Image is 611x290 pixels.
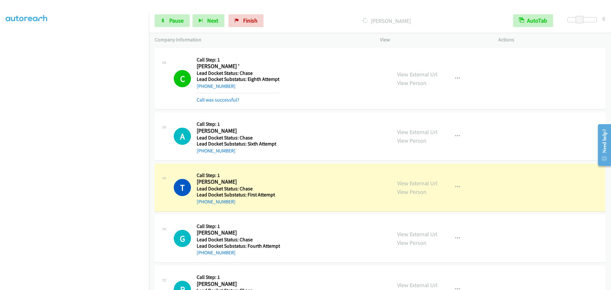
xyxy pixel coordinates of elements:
[197,97,239,103] a: Call was successful?
[197,178,278,186] h2: [PERSON_NAME]
[197,237,280,243] h5: Lead Docket Status: Chase
[197,192,278,198] h5: Lead Docket Substatus: First Attempt
[397,137,426,144] a: View Person
[197,223,280,230] h5: Call Step: 1
[197,280,278,288] h2: [PERSON_NAME]
[174,230,191,247] h1: G
[193,14,224,27] button: Next
[197,243,280,249] h5: Lead Docket Substatus: Fourth Attempt
[380,36,487,44] p: View
[197,148,235,154] a: [PHONE_NUMBER]
[602,14,605,23] div: 6
[228,14,263,27] a: Finish
[197,250,235,256] a: [PHONE_NUMBER]
[397,79,426,87] a: View Person
[498,36,605,44] p: Actions
[197,70,279,76] h5: Lead Docket Status: Chase
[197,274,278,280] h5: Call Step: 1
[155,14,190,27] a: Pause
[197,127,278,135] h2: [PERSON_NAME]
[397,239,426,246] a: View Person
[197,76,279,82] h5: Lead Docket Substatus: Eighth Attempt
[174,128,191,145] h1: A
[397,281,438,289] a: View External Url
[197,121,278,127] h5: Call Step: 1
[207,17,218,24] span: Next
[197,135,278,141] h5: Lead Docket Status: Chase
[197,199,235,205] a: [PHONE_NUMBER]
[397,71,438,78] a: View External Url
[197,172,278,179] h5: Call Step: 1
[197,83,235,89] a: [PHONE_NUMBER]
[197,186,278,192] h5: Lead Docket Status: Chase
[513,14,553,27] button: AutoTab
[243,17,257,24] span: Finish
[397,180,438,187] a: View External Url
[174,70,191,87] h1: C
[197,63,278,70] h2: [PERSON_NAME] '
[197,141,278,147] h5: Lead Docket Substatus: Sixth Attempt
[197,229,278,237] h2: [PERSON_NAME]
[155,36,369,44] p: Company Information
[197,57,279,63] h5: Call Step: 1
[397,128,438,136] a: View External Url
[169,17,184,24] span: Pause
[397,230,438,238] a: View External Url
[174,230,191,247] div: The call is yet to be attempted
[593,120,611,170] iframe: Resource Center
[174,179,191,196] h1: T
[397,188,426,195] a: View Person
[272,17,502,25] p: [PERSON_NAME]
